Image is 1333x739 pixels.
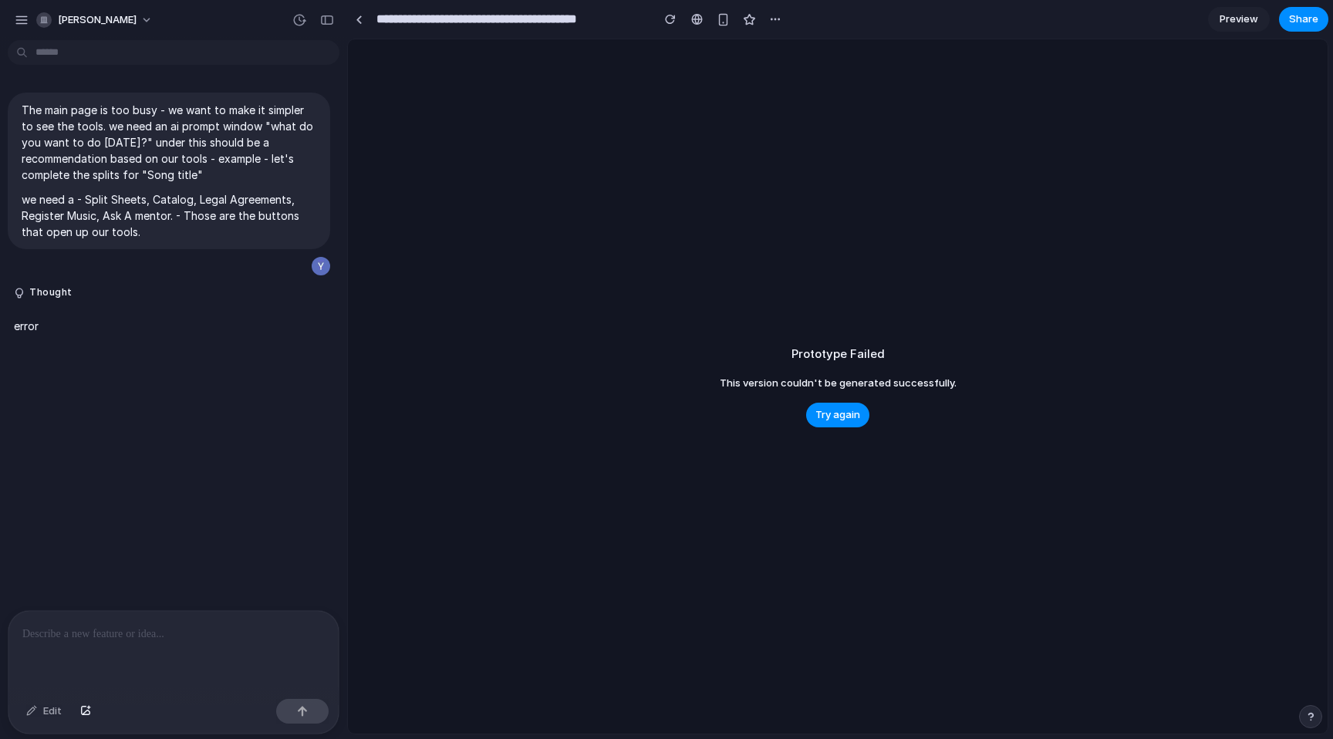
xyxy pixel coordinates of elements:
[58,12,137,28] span: [PERSON_NAME]
[720,376,957,391] span: This version couldn't be generated successfully.
[1220,12,1258,27] span: Preview
[14,318,39,334] p: error
[1208,7,1270,32] a: Preview
[22,191,316,240] p: we need a - Split Sheets, Catalog, Legal Agreements, Register Music, Ask A mentor. - Those are th...
[791,346,885,363] h2: Prototype Failed
[806,403,869,427] button: Try again
[1289,12,1318,27] span: Share
[1279,7,1328,32] button: Share
[815,407,860,423] span: Try again
[22,102,316,183] p: The main page is too busy - we want to make it simpler to see the tools. we need an ai prompt win...
[30,8,160,32] button: [PERSON_NAME]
